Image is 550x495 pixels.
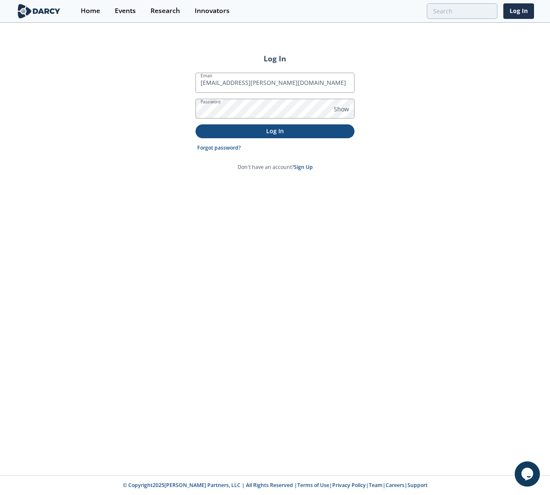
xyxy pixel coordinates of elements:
[369,482,383,489] a: Team
[201,98,221,105] label: Password
[238,163,313,171] p: Don't have an account?
[515,461,542,487] iframe: chat widget
[201,126,349,135] p: Log In
[386,482,405,489] a: Careers
[294,163,313,171] a: Sign Up
[195,8,230,14] div: Innovators
[427,3,497,19] input: Advanced Search
[18,482,532,489] p: © Copyright 2025 [PERSON_NAME] Partners, LLC | All Rights Reserved | | | | |
[81,8,100,14] div: Home
[334,105,349,113] span: Show
[115,8,136,14] div: Events
[503,3,534,19] a: Log In
[297,482,329,489] a: Terms of Use
[196,124,354,138] button: Log In
[407,482,428,489] a: Support
[151,8,180,14] div: Research
[332,482,366,489] a: Privacy Policy
[197,144,241,152] a: Forgot password?
[201,72,212,79] label: Email
[196,53,354,64] h2: Log In
[16,4,62,18] img: logo-wide.svg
